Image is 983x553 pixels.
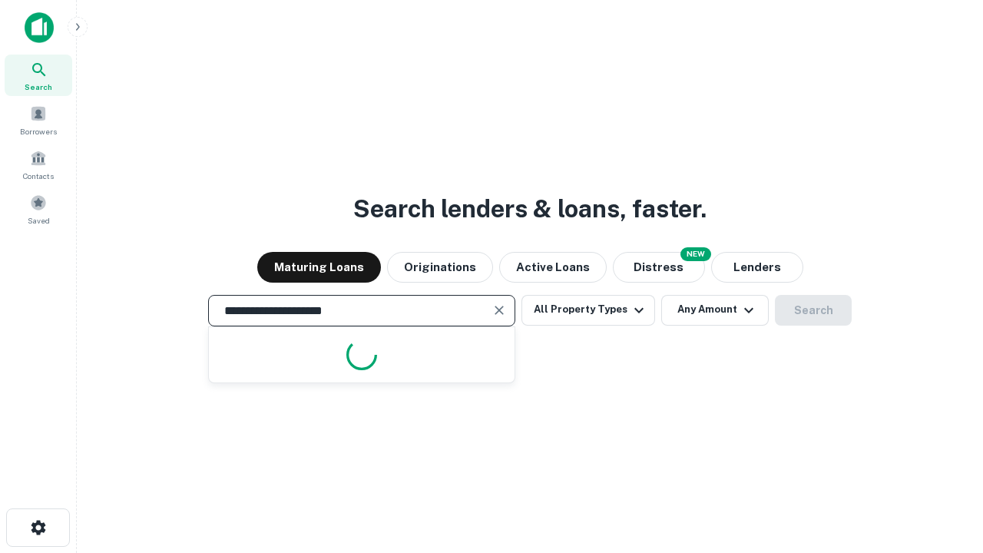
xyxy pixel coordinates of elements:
a: Search [5,55,72,96]
span: Saved [28,214,50,227]
span: Borrowers [20,125,57,137]
a: Borrowers [5,99,72,141]
img: capitalize-icon.png [25,12,54,43]
button: Clear [488,300,510,321]
button: Originations [387,252,493,283]
a: Contacts [5,144,72,185]
span: Search [25,81,52,93]
button: All Property Types [521,295,655,326]
div: NEW [680,247,711,261]
a: Saved [5,188,72,230]
button: Active Loans [499,252,607,283]
button: Search distressed loans with lien and other non-mortgage details. [613,252,705,283]
button: Lenders [711,252,803,283]
button: Any Amount [661,295,769,326]
iframe: Chat Widget [906,430,983,504]
button: Maturing Loans [257,252,381,283]
h3: Search lenders & loans, faster. [353,190,707,227]
span: Contacts [23,170,54,182]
